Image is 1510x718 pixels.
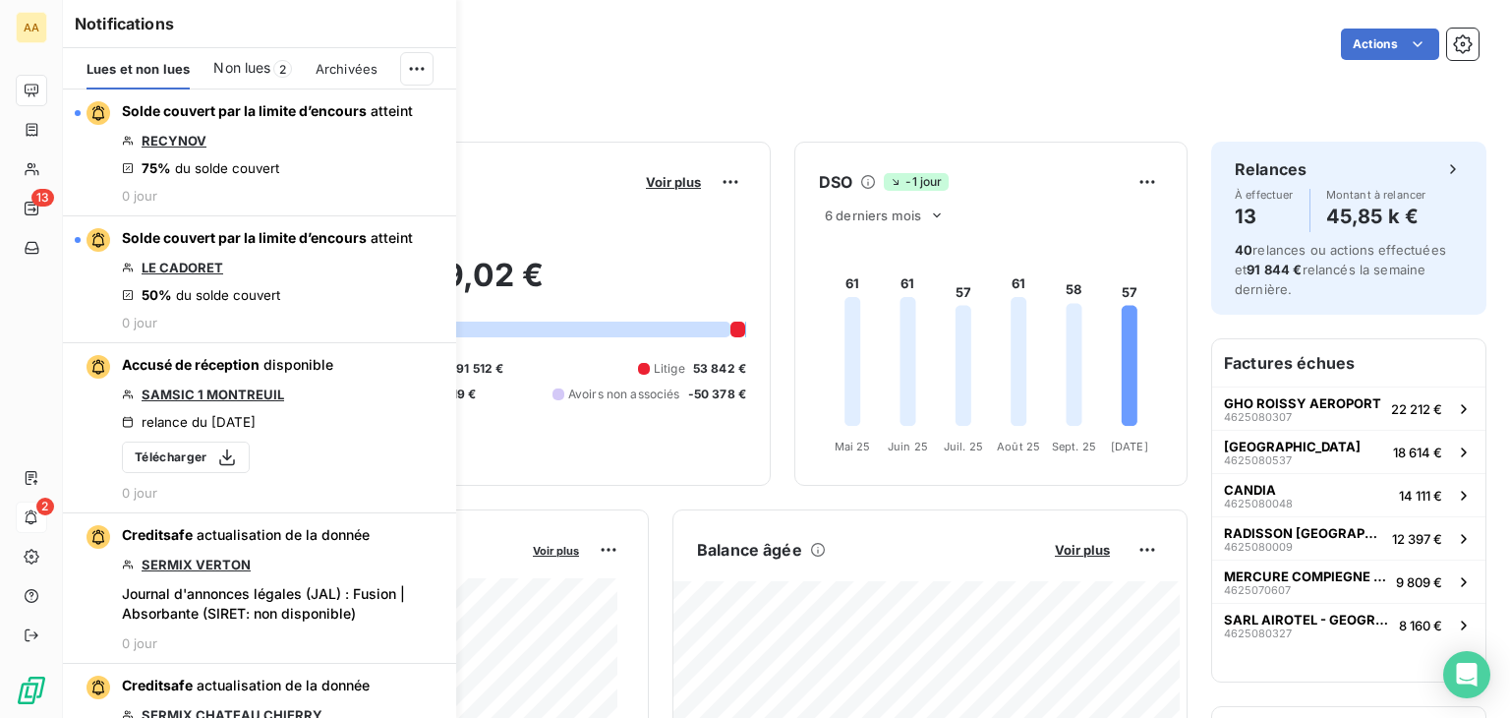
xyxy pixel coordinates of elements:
button: Voir plus [527,541,585,559]
span: Montant à relancer [1326,189,1426,201]
span: SARL AIROTEL - GEOGRAPHOTEL [1224,612,1391,628]
span: 2 [36,498,54,515]
div: relance du [DATE] [122,414,256,430]
span: 91 844 € [1247,262,1302,277]
button: Actions [1341,29,1439,60]
button: Télécharger [122,442,250,473]
span: Creditsafe [122,677,193,693]
span: 75% [142,160,171,176]
span: Solde couvert par la limite d’encours [122,102,367,119]
div: Open Intercom Messenger [1443,651,1490,698]
tspan: Juil. 25 [944,440,983,453]
span: Accusé de réception [122,356,260,373]
div: AA [16,12,47,43]
h6: Factures échues [1212,339,1485,387]
span: 4625070607 [1224,584,1291,596]
tspan: [DATE] [1111,440,1148,453]
button: Solde couvert par la limite d’encours atteintRECYNOV75% du solde couvert0 jour [63,90,456,216]
span: 4625080048 [1224,498,1293,509]
span: Lues et non lues [87,61,190,77]
span: 50% [142,287,172,303]
span: 22 212 € [1391,401,1442,417]
button: Creditsafe actualisation de la donnéeSERMIX VERTONJournal d'annonces légales (JAL) : Fusion | Abs... [63,513,456,664]
span: 40 [1235,242,1252,258]
span: -50 378 € [688,386,746,403]
a: SAMSIC 1 MONTREUIL [142,387,284,402]
span: 13 [31,189,54,207]
span: relances ou actions effectuées et relancés la semaine dernière. [1235,242,1446,297]
tspan: Mai 25 [835,440,871,453]
img: Logo LeanPay [16,675,47,706]
span: 53 842 € [693,360,746,378]
span: Non lues [213,58,270,78]
h6: DSO [819,170,852,194]
span: 0 jour [122,315,157,330]
button: CANDIA462508004814 111 € [1212,473,1485,516]
a: RECYNOV [142,133,206,149]
span: RADISSON [GEOGRAPHIC_DATA] LE BOURGET [1224,525,1384,541]
span: Avoirs non associés [568,386,680,403]
span: Solde couvert par la limite d’encours [122,229,367,246]
a: SERMIX VERTON [142,557,251,572]
span: actualisation de la donnée [197,526,370,543]
button: MERCURE COMPIEGNE - STGHC46250706079 809 € [1212,560,1485,603]
button: RADISSON [GEOGRAPHIC_DATA] LE BOURGET462508000912 397 € [1212,516,1485,560]
span: 18 614 € [1393,445,1442,460]
button: Solde couvert par la limite d’encours atteintLE CADORET50% du solde couvert0 jour [63,216,456,343]
span: 0 jour [122,485,157,501]
span: GHO ROISSY AEROPORT [1224,395,1381,411]
span: 4625080537 [1224,454,1292,466]
span: 4625080327 [1224,628,1292,639]
span: 6 derniers mois [825,208,921,223]
span: 1 991 512 € [440,360,504,378]
span: Voir plus [646,174,701,190]
span: 0 jour [122,188,157,204]
span: du solde couvert [176,287,280,303]
tspan: Sept. 25 [1052,440,1096,453]
span: À effectuer [1235,189,1294,201]
h6: Relances [1235,157,1307,181]
span: du solde couvert [175,160,279,176]
span: 14 111 € [1399,488,1442,504]
button: Voir plus [640,173,707,191]
span: 4625080009 [1224,541,1293,553]
h4: 13 [1235,201,1294,232]
span: MERCURE COMPIEGNE - STGHC [1224,568,1388,584]
span: -1 jour [884,173,948,191]
span: atteint [371,229,413,246]
span: 12 397 € [1392,531,1442,547]
span: [GEOGRAPHIC_DATA] [1224,439,1361,454]
button: [GEOGRAPHIC_DATA]462508053718 614 € [1212,430,1485,473]
button: SARL AIROTEL - GEOGRAPHOTEL46250803278 160 € [1212,603,1485,646]
span: 4625080307 [1224,411,1292,423]
button: Accusé de réception disponibleSAMSIC 1 MONTREUILrelance du [DATE]Télécharger0 jour [63,343,456,513]
button: GHO ROISSY AEROPORT462508030722 212 € [1212,387,1485,430]
span: disponible [263,356,333,373]
span: 8 160 € [1399,618,1442,633]
span: atteint [371,102,413,119]
span: CANDIA [1224,482,1276,498]
h6: Balance âgée [697,538,802,562]
h4: 45,85 k € [1326,201,1426,232]
span: actualisation de la donnée [197,677,370,693]
a: LE CADORET [142,260,223,275]
tspan: Août 25 [997,440,1040,453]
span: 0 jour [122,635,157,651]
button: Voir plus [1049,541,1116,559]
span: 2 [273,60,292,78]
span: Voir plus [533,544,579,558]
span: Archivées [316,61,377,77]
h6: Notifications [75,12,444,35]
span: Journal d'annonces légales (JAL) : Fusion | Absorbante (SIRET: non disponible) [122,584,444,624]
span: Creditsafe [122,526,193,543]
span: Litige [654,360,685,378]
span: 9 809 € [1396,574,1442,590]
tspan: Juin 25 [888,440,928,453]
span: Voir plus [1055,542,1110,558]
